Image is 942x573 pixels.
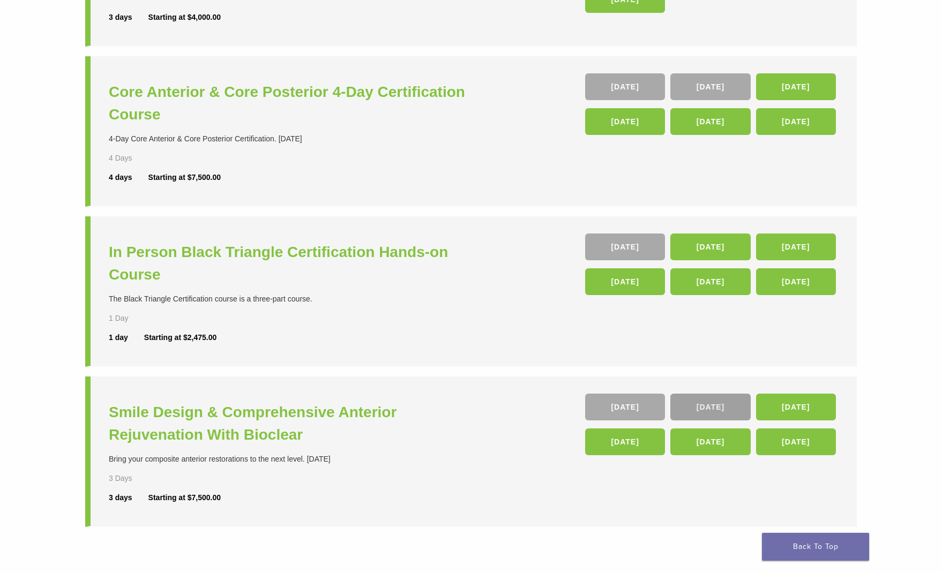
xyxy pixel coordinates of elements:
a: [DATE] [756,73,836,100]
a: [DATE] [585,268,665,295]
div: , , , , , [585,394,839,461]
div: Starting at $7,500.00 [148,172,221,183]
div: 4 Days [109,153,163,164]
a: [DATE] [670,428,750,455]
div: 1 Day [109,313,163,324]
a: [DATE] [670,268,750,295]
div: Starting at $7,500.00 [148,492,221,503]
div: 4-Day Core Anterior & Core Posterior Certification. [DATE] [109,133,474,145]
div: Starting at $4,000.00 [148,12,221,23]
a: [DATE] [670,108,750,135]
a: Core Anterior & Core Posterior 4-Day Certification Course [109,81,474,126]
a: [DATE] [585,428,665,455]
div: The Black Triangle Certification course is a three-part course. [109,293,474,305]
a: Smile Design & Comprehensive Anterior Rejuvenation With Bioclear [109,401,474,446]
a: [DATE] [585,73,665,100]
a: [DATE] [756,394,836,420]
a: [DATE] [756,428,836,455]
a: [DATE] [585,233,665,260]
a: Back To Top [762,533,869,561]
a: [DATE] [756,233,836,260]
div: Starting at $2,475.00 [144,332,216,343]
div: 4 days [109,172,148,183]
a: [DATE] [756,108,836,135]
div: 3 days [109,492,148,503]
a: [DATE] [670,73,750,100]
div: 1 day [109,332,144,343]
a: [DATE] [670,233,750,260]
div: 3 Days [109,473,163,484]
div: , , , , , [585,233,839,300]
a: [DATE] [756,268,836,295]
a: [DATE] [670,394,750,420]
div: 3 days [109,12,148,23]
div: Bring your composite anterior restorations to the next level. [DATE] [109,454,474,465]
a: In Person Black Triangle Certification Hands-on Course [109,241,474,286]
a: [DATE] [585,394,665,420]
a: [DATE] [585,108,665,135]
div: , , , , , [585,73,839,140]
